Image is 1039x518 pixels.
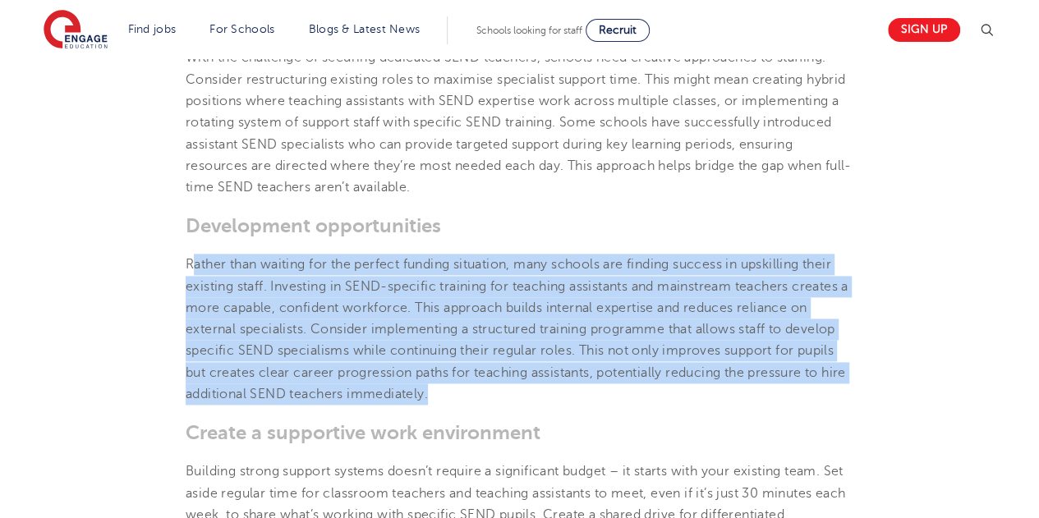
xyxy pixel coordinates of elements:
[209,23,274,35] a: For Schools
[186,257,848,401] span: Rather than waiting for the perfect funding situation, many schools are finding success in upskil...
[309,23,421,35] a: Blogs & Latest News
[888,18,960,42] a: Sign up
[186,50,852,195] span: With the challenge of securing dedicated SEND teachers, schools need creative approaches to staff...
[476,25,582,36] span: Schools looking for staff
[128,23,177,35] a: Find jobs
[186,421,540,444] b: Create a supportive work environment
[599,24,637,36] span: Recruit
[44,10,108,51] img: Engage Education
[186,214,441,237] b: Development opportunities
[586,19,650,42] a: Recruit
